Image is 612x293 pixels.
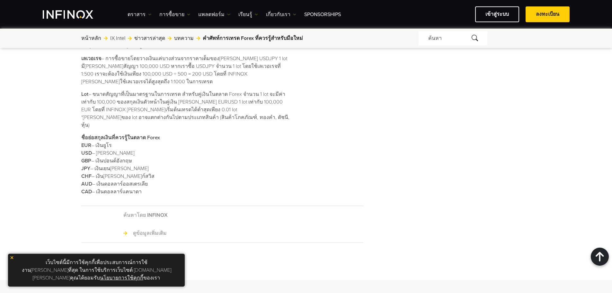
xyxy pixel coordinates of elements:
[110,34,125,42] a: IX Intel
[81,134,293,196] p: – เงินยูโร – [PERSON_NAME] – เงินปอนด์อังกฤษ – เงินเยน[PERSON_NAME] – เงิน[PERSON_NAME]ก์สวิส – เ...
[104,36,108,40] img: arrow-right
[123,229,167,237] a: ดูข้อมูลเพิ่มเติม
[100,275,143,281] a: นโยบายการใช้คุกกี้
[168,36,172,40] img: arrow-right
[10,255,14,260] img: yellow close icon
[81,34,101,42] a: หน้าหลัก
[81,134,160,141] strong: ชื่อย่อสกุลเงินที่ควรรู้ในตลาด Forex
[196,36,200,40] img: arrow-right
[304,11,341,18] a: Sponsorships
[419,31,487,45] div: ค้นหา
[81,90,293,129] p: – ขนาดสัญญาที่เป็นมาตรฐานในการเทรด สำหรับคู่เงินในตลาด Forex จำนวน 1 lot จะมีค่าเท่ากับ 100,000 ข...
[526,6,570,22] a: ลงทะเบียน
[128,11,151,18] a: ตราสาร
[81,91,88,97] strong: Lot
[81,158,91,164] strong: GBP
[81,150,92,156] strong: USD
[81,55,101,62] strong: เลเวอเรจ
[266,11,296,18] a: เกี่ยวกับเรา
[81,173,92,179] strong: CHF
[81,188,92,195] strong: CAD
[159,11,190,18] a: การซื้อขาย
[203,34,303,42] span: คำศัพท์การเทรด Forex ที่ควรรู้สำหรับมือใหม่
[81,165,90,172] strong: JPY
[475,6,519,22] a: เข้าสู่ระบบ
[147,212,168,218] a: INFINOX
[81,181,92,187] strong: AUD
[43,10,108,19] a: INFINOX Logo
[123,212,146,218] span: ค้นหาโดย
[11,257,182,283] p: เว็บไซต์นี้มีการใช้คุกกี้เพื่อประสบการณ์การใช้งาน[PERSON_NAME]ที่สุด ในการใช้บริการเว็บไซต์ [DOMA...
[238,11,258,18] a: เรียนรู้
[81,142,91,149] strong: EUR
[198,11,230,18] a: แพลตฟอร์ม
[174,34,194,42] a: บทความ
[134,34,165,42] a: ข่าวสารล่าสุด
[81,55,293,86] p: – การซื้อขายโดยวางเงินแค่บางส่วนจากราคาเต็มของ[PERSON_NAME] USDJPY 1 lot มี[PERSON_NAME]สัญญา 100...
[128,36,132,40] img: arrow-right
